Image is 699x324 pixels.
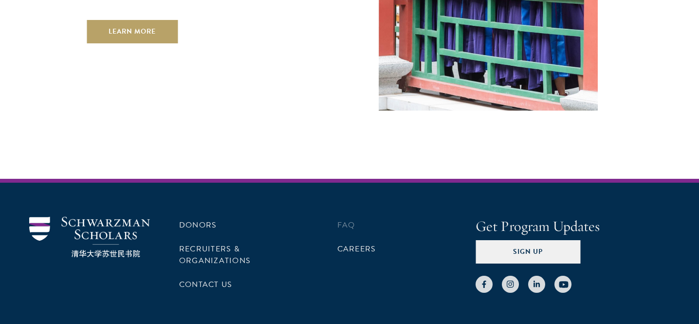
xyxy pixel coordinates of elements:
a: Contact Us [179,279,232,290]
a: FAQ [337,219,355,231]
a: Recruiters & Organizations [179,243,251,267]
a: Learn More [87,20,178,43]
a: Donors [179,219,217,231]
h4: Get Program Updates [476,217,670,236]
a: Careers [337,243,376,255]
img: Schwarzman Scholars [29,217,150,257]
button: Sign Up [476,240,580,264]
